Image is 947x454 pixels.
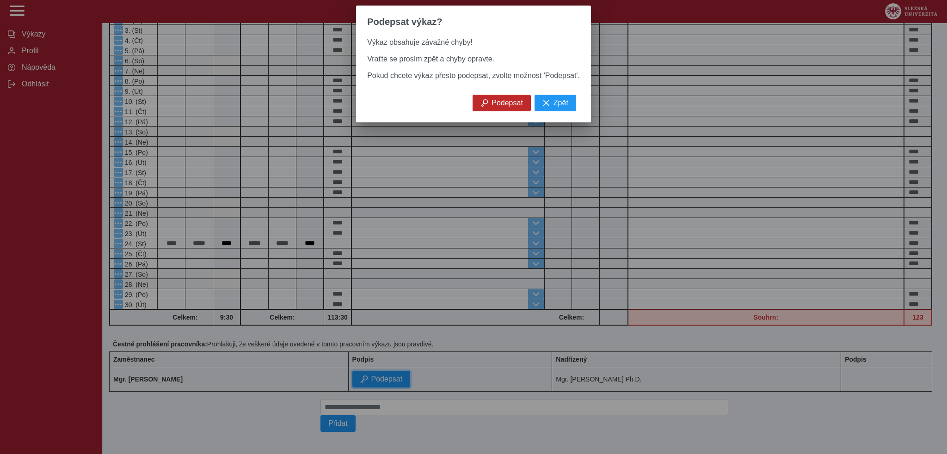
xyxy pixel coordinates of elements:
[492,99,523,107] span: Podepsat
[553,99,568,107] span: Zpět
[535,95,576,111] button: Zpět
[367,38,580,79] span: Výkaz obsahuje závažné chyby! Vraťte se prosím zpět a chyby opravte. Pokud chcete výkaz přesto po...
[473,95,531,111] button: Podepsat
[367,17,442,27] span: Podepsat výkaz?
